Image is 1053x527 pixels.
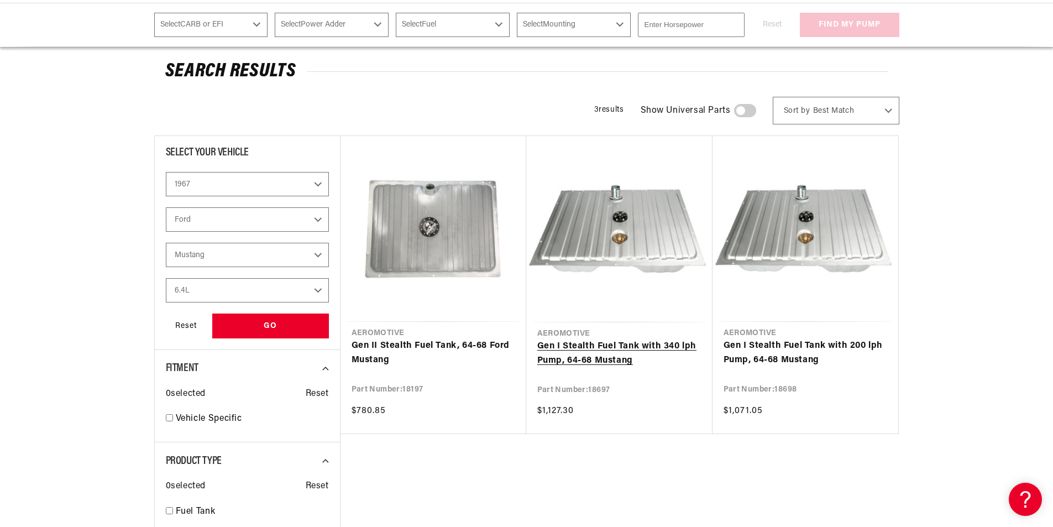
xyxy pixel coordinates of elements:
select: Model [166,243,329,267]
div: Reset [166,314,207,338]
span: Product Type [166,456,222,467]
span: 3 results [594,106,624,114]
a: Gen I Stealth Fuel Tank with 340 lph Pump, 64-68 Mustang [537,340,701,368]
span: 0 selected [166,479,206,494]
select: Fuel [396,13,510,37]
h2: Search Results [165,63,888,81]
select: Make [166,207,329,232]
a: Fuel Tank [176,505,329,519]
a: Vehicle Specific [176,412,329,426]
select: Power Adder [275,13,389,37]
span: Reset [306,479,329,494]
a: Gen I Stealth Fuel Tank with 200 lph Pump, 64-68 Mustang [724,339,887,367]
span: Fitment [166,363,198,374]
span: Sort by [784,106,810,117]
select: Year [166,172,329,196]
select: Sort by [773,97,899,124]
span: 0 selected [166,387,206,401]
select: Mounting [517,13,631,37]
div: Select Your Vehicle [166,147,329,161]
a: Gen II Stealth Fuel Tank, 64-68 Ford Mustang [352,339,515,367]
span: Show Universal Parts [641,104,731,118]
span: Reset [306,387,329,401]
select: Engine [166,278,329,302]
input: Enter Horsepower [638,13,745,37]
div: GO [212,314,329,338]
select: CARB or EFI [154,13,268,37]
